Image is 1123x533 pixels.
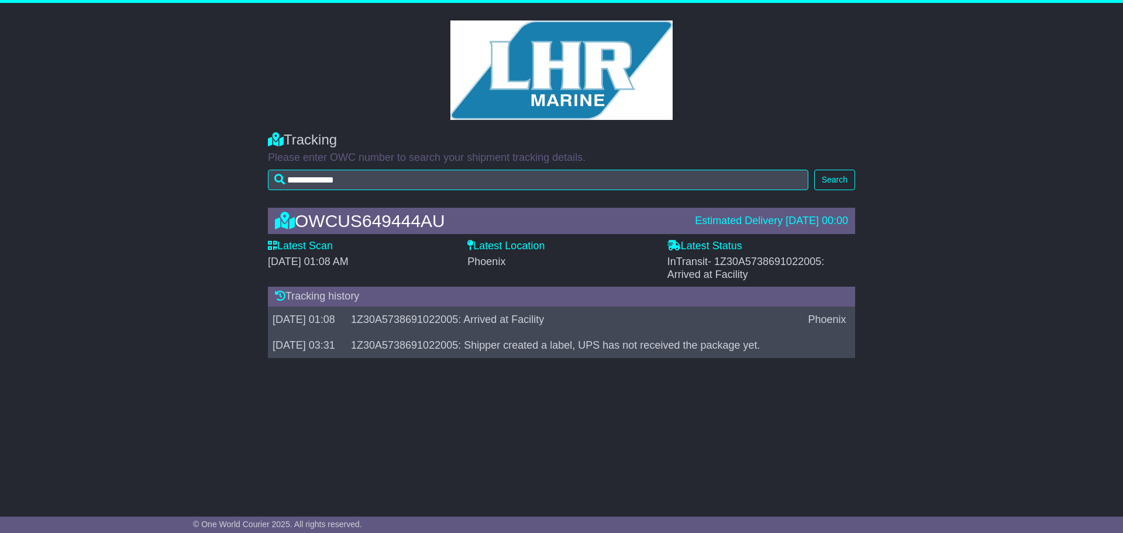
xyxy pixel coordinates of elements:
td: [DATE] 03:31 [268,332,346,358]
span: InTransit [667,256,825,280]
label: Latest Status [667,240,742,253]
div: Tracking [268,132,855,149]
span: - 1Z30A5738691022005: Arrived at Facility [667,256,825,280]
label: Latest Location [467,240,545,253]
span: [DATE] 01:08 AM [268,256,349,267]
label: Latest Scan [268,240,333,253]
td: 1Z30A5738691022005: Arrived at Facility [346,307,803,332]
img: GetCustomerLogo [450,20,673,120]
td: [DATE] 01:08 [268,307,346,332]
div: Tracking history [268,287,855,307]
p: Please enter OWC number to search your shipment tracking details. [268,152,855,164]
button: Search [814,170,855,190]
div: Estimated Delivery [DATE] 00:00 [695,215,848,228]
span: Phoenix [467,256,505,267]
div: OWCUS649444AU [269,211,689,231]
span: © One World Courier 2025. All rights reserved. [193,520,362,529]
td: 1Z30A5738691022005: Shipper created a label, UPS has not received the package yet. [346,332,803,358]
td: Phoenix [803,307,855,332]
